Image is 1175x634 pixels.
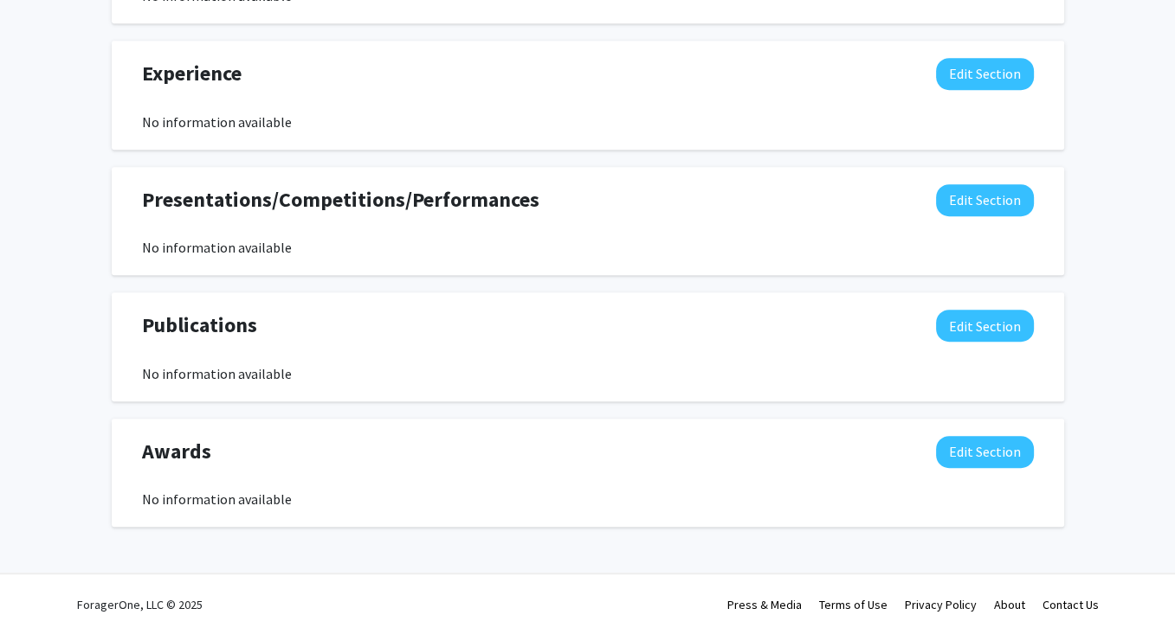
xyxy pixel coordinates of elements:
iframe: Chat [13,556,74,621]
span: Publications [142,310,257,341]
span: Experience [142,58,242,89]
span: Presentations/Competitions/Performances [142,184,539,215]
a: Terms of Use [819,597,888,612]
a: Privacy Policy [905,597,977,612]
a: Contact Us [1043,597,1099,612]
div: No information available [142,489,1034,509]
button: Edit Presentations/Competitions/Performances [936,184,1034,216]
a: About [994,597,1025,612]
button: Edit Experience [936,58,1034,90]
button: Edit Awards [936,436,1034,468]
div: No information available [142,363,1034,384]
button: Edit Publications [936,310,1034,342]
div: No information available [142,237,1034,258]
div: No information available [142,112,1034,132]
a: Press & Media [727,597,802,612]
span: Awards [142,436,211,467]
